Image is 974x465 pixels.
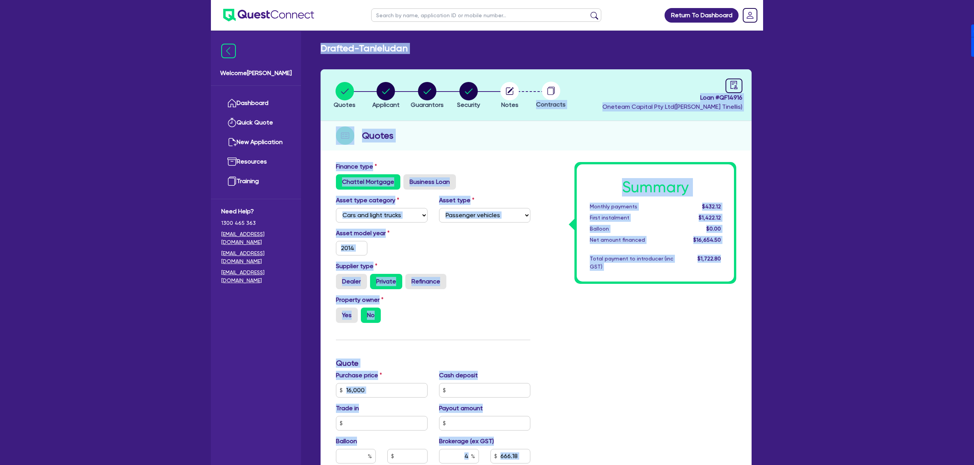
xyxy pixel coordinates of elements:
img: quick-quote [227,118,237,127]
button: Security [457,82,480,110]
img: training [227,177,237,186]
span: audit [730,81,738,89]
span: $16,654.50 [693,237,721,243]
label: Trade in [336,404,359,413]
a: New Application [221,133,291,152]
label: Supplier type [336,262,377,271]
a: Return To Dashboard [665,8,739,23]
div: First instalment [584,214,679,222]
a: [EMAIL_ADDRESS][DOMAIN_NAME] [221,269,291,285]
label: Chattel Mortgage [336,174,400,190]
h2: Drafted - Tanieludan [321,43,408,54]
a: [EMAIL_ADDRESS][DOMAIN_NAME] [221,249,291,265]
div: Total payment to introducer (inc GST) [584,255,679,271]
div: Monthly payments [584,203,679,211]
span: 1300 465 363 [221,219,291,227]
label: Payout amount [439,404,483,413]
a: Dashboard [221,93,291,113]
span: Welcome [PERSON_NAME] [220,69,292,78]
span: Applicant [372,101,400,108]
div: Balloon [584,225,679,233]
label: Business Loan [403,174,456,190]
span: Contracts [536,101,566,108]
span: Notes [501,101,518,108]
a: Quick Quote [221,113,291,133]
span: Guarantors [411,101,444,108]
span: $1,722.80 [698,255,721,262]
label: No [361,308,381,323]
span: $0.00 [706,226,721,232]
a: Resources [221,152,291,172]
label: Private [370,274,402,289]
span: Need Help? [221,207,291,216]
h2: Quotes [362,129,393,142]
a: Dropdown toggle [740,5,760,25]
label: Purchase price [336,371,382,380]
img: new-application [227,138,237,147]
label: Asset type [439,196,474,205]
input: Search by name, application ID or mobile number... [371,8,601,22]
label: Property owner [336,295,383,305]
button: Notes [500,82,519,110]
img: icon-menu-close [221,44,236,58]
label: Balloon [336,437,357,446]
h1: Summary [590,178,721,196]
div: Net amount financed [584,236,679,244]
span: $1,422.12 [699,214,721,221]
label: Yes [336,308,358,323]
span: Loan # QF14916 [602,93,742,102]
label: Asset type category [336,196,399,205]
button: Applicant [372,82,400,110]
button: Guarantors [410,82,444,110]
label: Dealer [336,274,367,289]
label: Asset model year [330,229,433,238]
h3: Quote [336,359,530,368]
span: Security [457,101,480,108]
span: Quotes [334,101,355,108]
img: quest-connect-logo-blue [223,9,314,21]
button: Quotes [333,82,356,110]
span: $432.12 [702,203,721,210]
label: Brokerage (ex GST) [439,437,494,446]
label: Refinance [405,274,446,289]
label: Cash deposit [439,371,478,380]
img: resources [227,157,237,166]
img: step-icon [336,126,354,145]
label: Finance type [336,162,377,171]
a: Training [221,172,291,191]
span: Oneteam Capital Pty Ltd ( [PERSON_NAME] Tinellis ) [602,103,742,110]
a: [EMAIL_ADDRESS][DOMAIN_NAME] [221,230,291,246]
a: audit [726,79,742,93]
